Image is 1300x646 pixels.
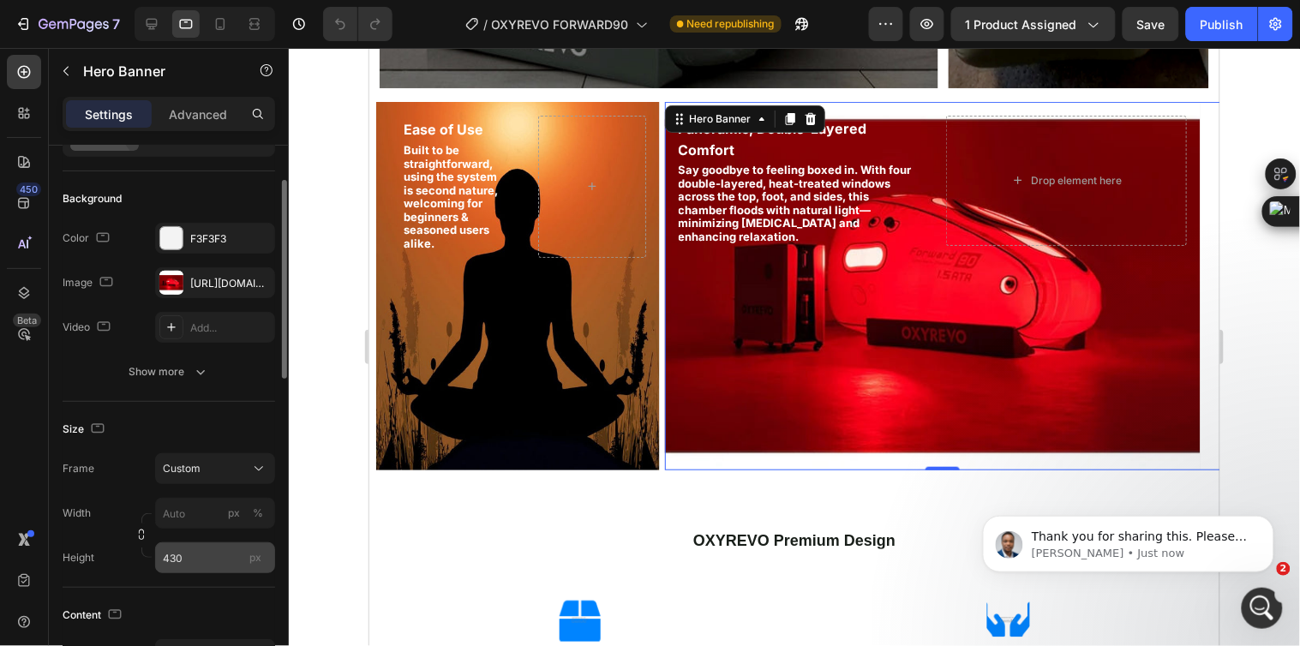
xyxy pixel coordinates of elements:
[85,105,133,123] p: Settings
[492,15,629,33] span: OXYREVO FORWARD90
[687,16,775,32] span: Need republishing
[63,227,113,250] div: Color
[190,231,271,247] div: F3F3F3
[369,48,1219,646] iframe: To enrich screen reader interactions, please activate Accessibility in Grammarly extension settings
[63,418,108,441] div: Size
[83,61,229,81] p: Hero Banner
[189,551,232,594] img: Alt image
[63,191,122,206] div: Background
[324,484,526,501] strong: OXYREVO Premium Design
[618,551,661,594] img: Alt image
[317,63,386,79] div: Hero Banner
[662,126,753,140] div: Drop element here
[63,316,114,339] div: Video
[1277,562,1291,576] span: 2
[957,480,1300,600] iframe: Intercom notifications message
[248,503,268,523] button: px
[253,505,263,521] div: %
[190,320,271,336] div: Add...
[1242,588,1283,629] iframe: Intercom live chat
[249,551,261,564] span: px
[1201,15,1243,33] div: Publish
[1137,17,1165,32] span: Save
[155,498,275,529] input: px%
[484,15,488,33] span: /
[63,272,117,295] div: Image
[7,7,128,41] button: 7
[13,314,41,327] div: Beta
[323,7,392,41] div: Undo/Redo
[63,505,91,521] label: Width
[16,182,41,196] div: 450
[163,461,201,476] span: Custom
[228,505,240,521] div: px
[1123,7,1179,41] button: Save
[966,15,1077,33] span: 1 product assigned
[951,7,1116,41] button: 1 product assigned
[63,550,94,565] label: Height
[155,542,275,573] input: px
[129,363,209,380] div: Show more
[155,453,275,484] button: Custom
[169,105,227,123] p: Advanced
[190,276,271,291] div: [URL][DOMAIN_NAME]
[63,604,125,627] div: Content
[63,356,275,387] button: Show more
[224,503,244,523] button: %
[63,461,94,476] label: Frame
[1186,7,1258,41] button: Publish
[112,14,120,34] p: 7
